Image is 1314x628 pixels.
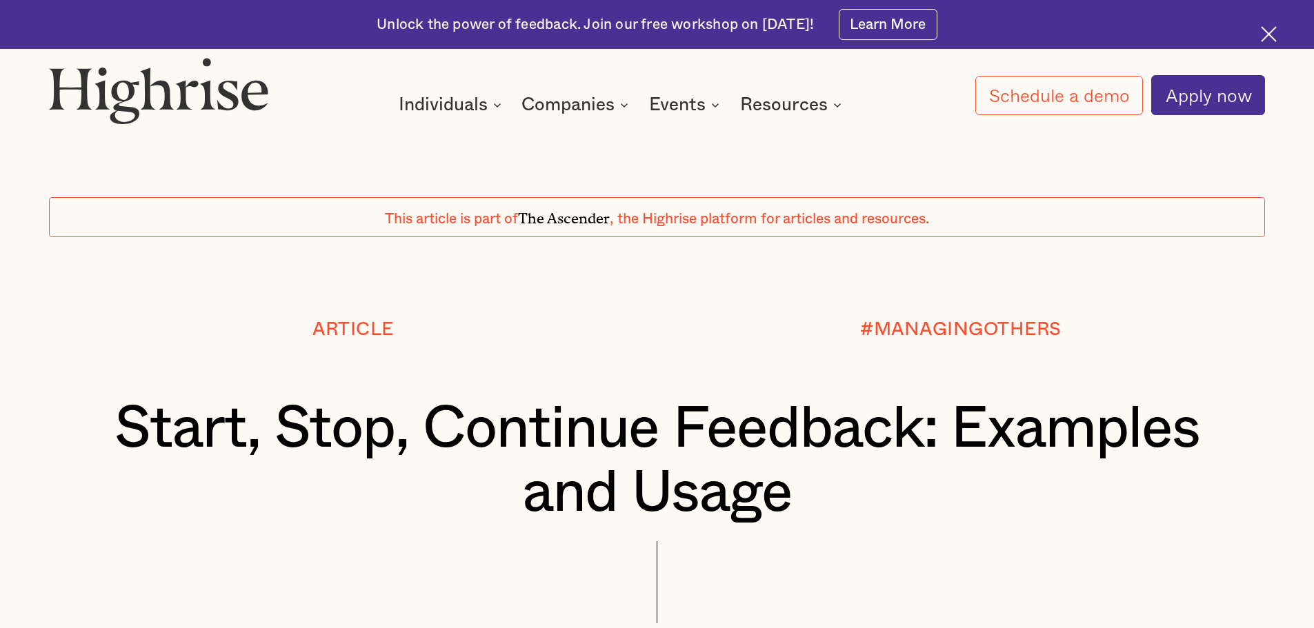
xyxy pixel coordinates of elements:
h1: Start, Stop, Continue Feedback: Examples and Usage [100,397,1215,526]
span: The Ascender [518,206,610,223]
div: Companies [521,97,615,113]
div: Events [649,97,724,113]
div: #MANAGINGOTHERS [860,319,1062,339]
div: Individuals [399,97,488,113]
img: Highrise logo [49,57,268,123]
div: Resources [740,97,846,113]
span: , the Highrise platform for articles and resources. [610,212,929,226]
a: Apply now [1151,75,1265,115]
span: This article is part of [385,212,518,226]
div: Events [649,97,706,113]
img: Cross icon [1261,26,1277,42]
a: Learn More [839,9,937,40]
div: Companies [521,97,633,113]
a: Schedule a demo [975,76,1144,115]
div: Resources [740,97,828,113]
div: Unlock the power of feedback. Join our free workshop on [DATE]! [377,15,814,34]
div: Individuals [399,97,506,113]
div: Article [312,319,394,339]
